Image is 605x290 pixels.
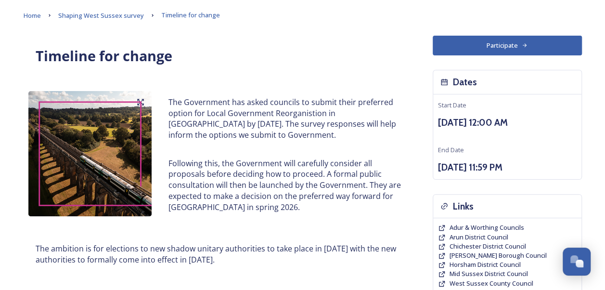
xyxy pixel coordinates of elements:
button: Participate [433,36,582,55]
a: Horsham District Council [450,260,521,269]
span: Timeline for change [161,11,220,19]
span: Home [24,11,41,20]
h3: Links [453,199,474,213]
span: Chichester District Council [450,242,526,250]
a: Arun District Council [450,233,508,242]
span: West Sussex County Council [450,279,533,288]
span: Shaping West Sussex survey [58,11,144,20]
button: Open Chat [563,248,591,276]
h3: Dates [453,75,477,89]
a: West Sussex County Council [450,279,533,288]
span: Arun District Council [450,233,508,241]
span: End Date [438,145,464,154]
p: Following this, the Government will carefully consider all proposals before deciding how to proce... [168,158,401,213]
strong: Timeline for change [36,46,172,65]
h3: [DATE] 11:59 PM [438,160,577,174]
p: The ambition is for elections to new shadow unitary authorities to take place in [DATE] with the ... [36,243,401,265]
a: Home [24,10,41,21]
a: [PERSON_NAME] Borough Council [450,251,547,260]
a: Shaping West Sussex survey [58,10,144,21]
a: Adur & Worthing Councils [450,223,524,232]
p: The Government has asked councils to submit their preferred option for Local Government Reorganis... [168,97,401,141]
span: Start Date [438,101,466,109]
a: Mid Sussex District Council [450,269,528,278]
h3: [DATE] 12:00 AM [438,116,577,130]
a: Chichester District Council [450,242,526,251]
